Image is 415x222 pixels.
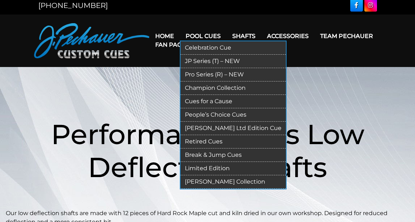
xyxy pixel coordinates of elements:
a: Pool Cues [180,27,226,45]
a: Accessories [261,27,314,45]
a: Retired Cues [181,135,286,148]
a: [PERSON_NAME] Collection [181,175,286,189]
a: Home [149,27,180,45]
a: Warranty [191,35,238,54]
a: Fan Page [149,35,191,54]
a: Limited Edition [181,162,286,175]
a: Shafts [226,27,261,45]
a: Pro Series (R) – NEW [181,68,286,81]
a: Team Pechauer [314,27,379,45]
a: [PHONE_NUMBER] [38,1,108,10]
a: Cues for a Cause [181,95,286,108]
span: Performance Plus Low Deflection Shafts [51,117,364,184]
img: Pechauer Custom Cues [34,23,150,58]
a: [PERSON_NAME] Ltd Edition Cue [181,122,286,135]
a: People’s Choice Cues [181,108,286,122]
a: Cart [238,35,266,54]
a: JP Series (T) – NEW [181,55,286,68]
a: Champion Collection [181,81,286,95]
a: Break & Jump Cues [181,148,286,162]
a: Celebration Cue [181,41,286,55]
